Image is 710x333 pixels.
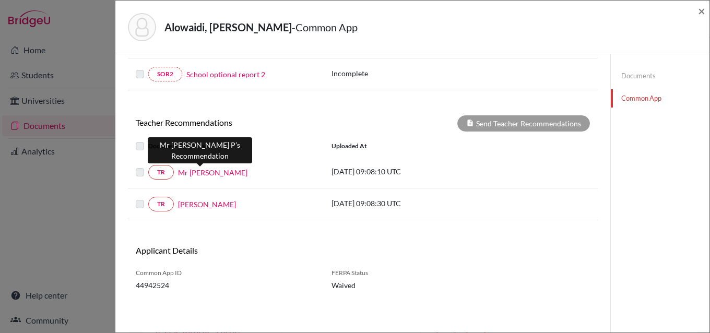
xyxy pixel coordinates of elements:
div: Mr [PERSON_NAME] P’s Recommendation [148,137,252,163]
span: FERPA Status [332,268,433,278]
div: Send Teacher Recommendations [457,115,590,132]
a: TR [148,165,174,180]
a: SOR2 [148,67,182,81]
h6: Applicant Details [136,245,355,255]
strong: Alowaidi, [PERSON_NAME] [164,21,292,33]
a: Mr [PERSON_NAME] [178,167,247,178]
button: Close [698,5,705,17]
p: [DATE] 09:08:10 UTC [332,166,472,177]
span: Waived [332,280,433,291]
h6: Teacher Recommendations [128,117,363,127]
span: 44942524 [136,280,316,291]
p: Incomplete [332,68,439,79]
span: Common App ID [136,268,316,278]
a: TR [148,197,174,211]
div: Uploaded at [324,140,480,152]
a: Documents [611,67,709,85]
a: [PERSON_NAME] [178,199,236,210]
div: Document Type / Name [128,140,324,152]
a: Common App [611,89,709,108]
span: - Common App [292,21,358,33]
a: School optional report 2 [186,69,265,80]
span: × [698,3,705,18]
p: [DATE] 09:08:30 UTC [332,198,472,209]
